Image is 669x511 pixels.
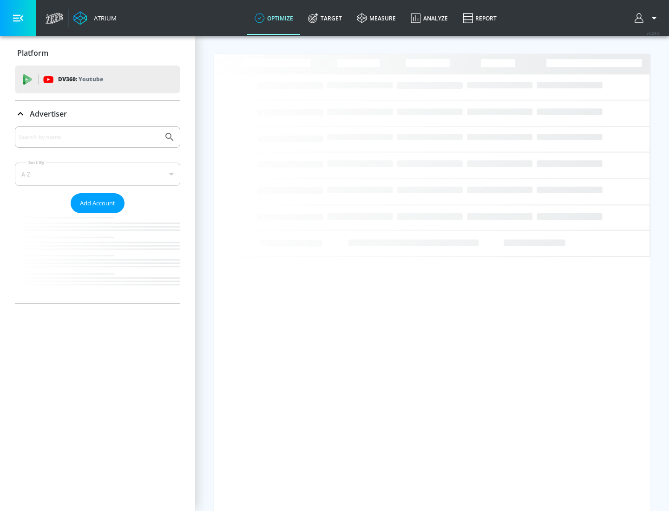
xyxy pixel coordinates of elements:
div: DV360: Youtube [15,66,180,93]
div: Advertiser [15,126,180,303]
div: Platform [15,40,180,66]
p: Platform [17,48,48,58]
div: A-Z [15,163,180,186]
a: optimize [247,1,301,35]
span: Add Account [80,198,115,209]
div: Advertiser [15,101,180,127]
p: Advertiser [30,109,67,119]
a: Atrium [73,11,117,25]
p: DV360: [58,74,103,85]
a: Target [301,1,349,35]
button: Add Account [71,193,125,213]
a: Report [455,1,504,35]
nav: list of Advertiser [15,213,180,303]
a: measure [349,1,403,35]
a: Analyze [403,1,455,35]
div: Atrium [90,14,117,22]
label: Sort By [26,159,46,165]
span: v 4.24.0 [647,31,660,36]
p: Youtube [79,74,103,84]
input: Search by name [19,131,159,143]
